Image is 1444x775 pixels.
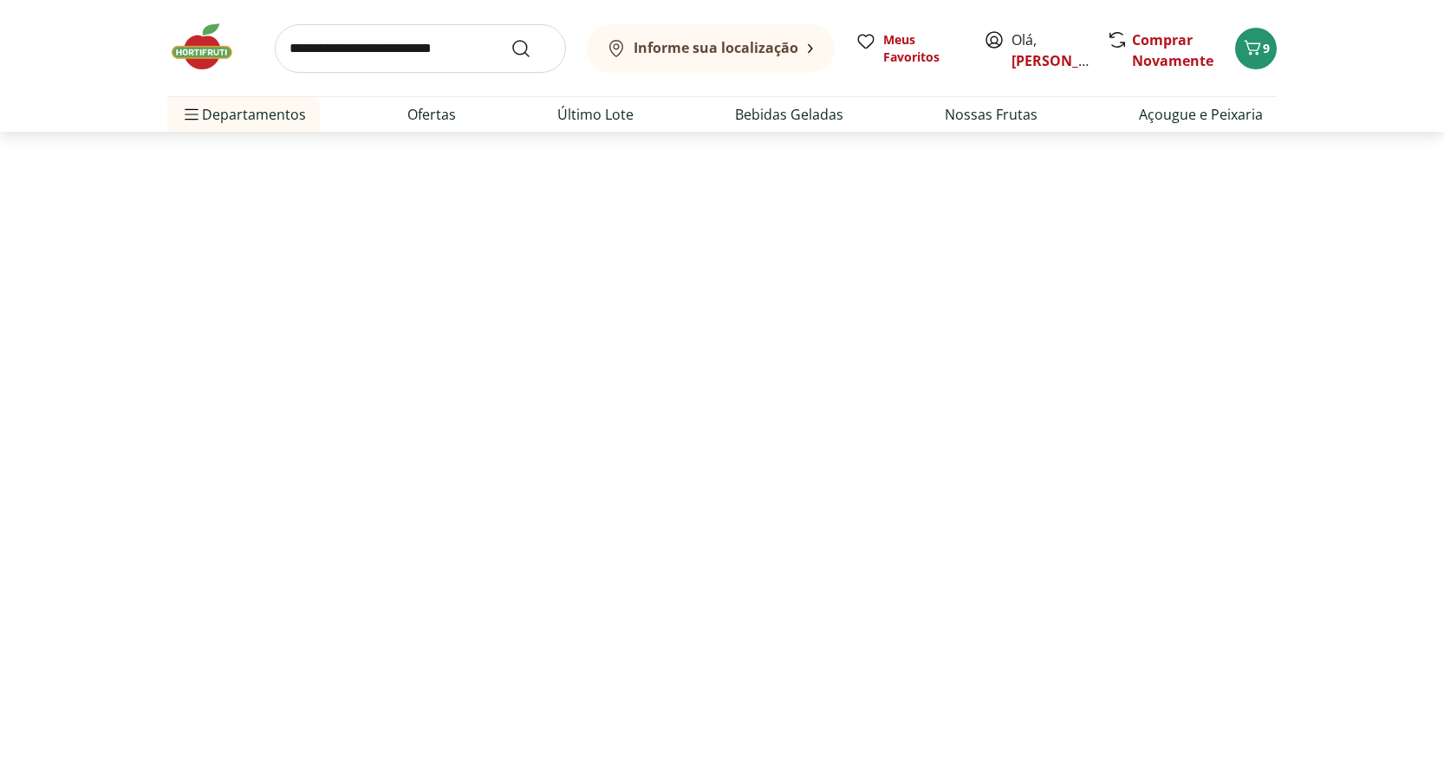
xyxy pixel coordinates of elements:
[883,31,963,66] span: Meus Favoritos
[1011,51,1124,70] a: [PERSON_NAME]
[181,94,306,135] span: Departamentos
[634,38,798,57] b: Informe sua localização
[1235,28,1277,69] button: Carrinho
[557,104,634,125] a: Último Lote
[407,104,456,125] a: Ofertas
[181,94,202,135] button: Menu
[275,24,566,73] input: search
[945,104,1037,125] a: Nossas Frutas
[511,38,552,59] button: Submit Search
[167,21,254,73] img: Hortifruti
[1139,104,1263,125] a: Açougue e Peixaria
[1263,40,1270,56] span: 9
[587,24,835,73] button: Informe sua localização
[855,31,963,66] a: Meus Favoritos
[735,104,843,125] a: Bebidas Geladas
[1132,30,1213,70] a: Comprar Novamente
[1011,29,1089,71] span: Olá,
